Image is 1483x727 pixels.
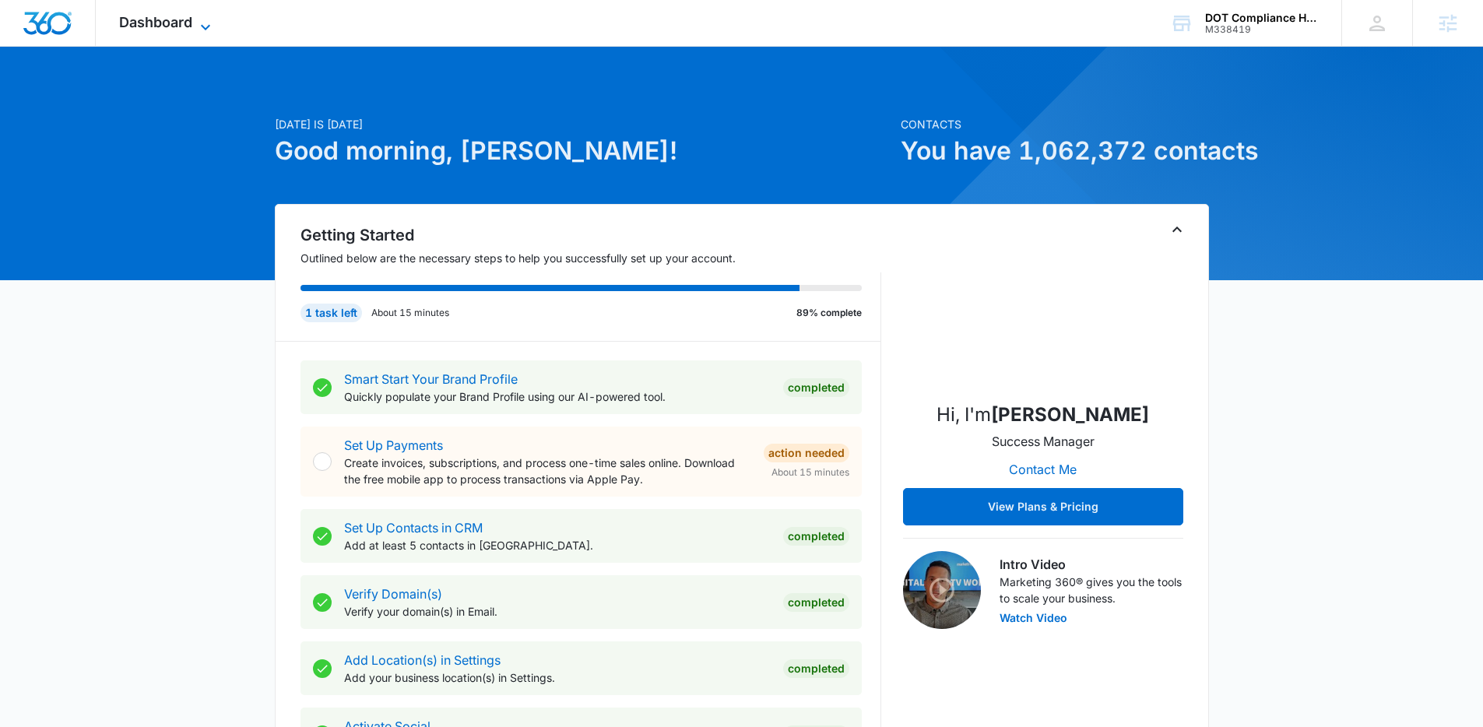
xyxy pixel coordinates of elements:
[991,403,1149,426] strong: [PERSON_NAME]
[344,455,751,487] p: Create invoices, subscriptions, and process one-time sales online. Download the free mobile app t...
[119,14,192,30] span: Dashboard
[300,304,362,322] div: 1 task left
[300,250,881,266] p: Outlined below are the necessary steps to help you successfully set up your account.
[1168,220,1186,239] button: Toggle Collapse
[783,378,849,397] div: Completed
[901,116,1209,132] p: Contacts
[771,465,849,479] span: About 15 minutes
[1205,12,1319,24] div: account name
[903,551,981,629] img: Intro Video
[783,527,849,546] div: Completed
[275,116,891,132] p: [DATE] is [DATE]
[300,223,881,247] h2: Getting Started
[993,451,1092,488] button: Contact Me
[275,132,891,170] h1: Good morning, [PERSON_NAME]!
[901,132,1209,170] h1: You have 1,062,372 contacts
[344,388,771,405] p: Quickly populate your Brand Profile using our AI-powered tool.
[1000,613,1067,623] button: Watch Video
[937,401,1149,429] p: Hi, I'm
[764,444,849,462] div: Action Needed
[344,652,501,668] a: Add Location(s) in Settings
[344,371,518,387] a: Smart Start Your Brand Profile
[903,488,1183,525] button: View Plans & Pricing
[1205,24,1319,35] div: account id
[344,669,771,686] p: Add your business location(s) in Settings.
[344,437,443,453] a: Set Up Payments
[371,306,449,320] p: About 15 minutes
[344,586,442,602] a: Verify Domain(s)
[344,603,771,620] p: Verify your domain(s) in Email.
[796,306,862,320] p: 89% complete
[1000,555,1183,574] h3: Intro Video
[344,520,483,536] a: Set Up Contacts in CRM
[965,233,1121,388] img: Adam Eaton
[344,537,771,553] p: Add at least 5 contacts in [GEOGRAPHIC_DATA].
[1000,574,1183,606] p: Marketing 360® gives you the tools to scale your business.
[783,659,849,678] div: Completed
[992,432,1095,451] p: Success Manager
[783,593,849,612] div: Completed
